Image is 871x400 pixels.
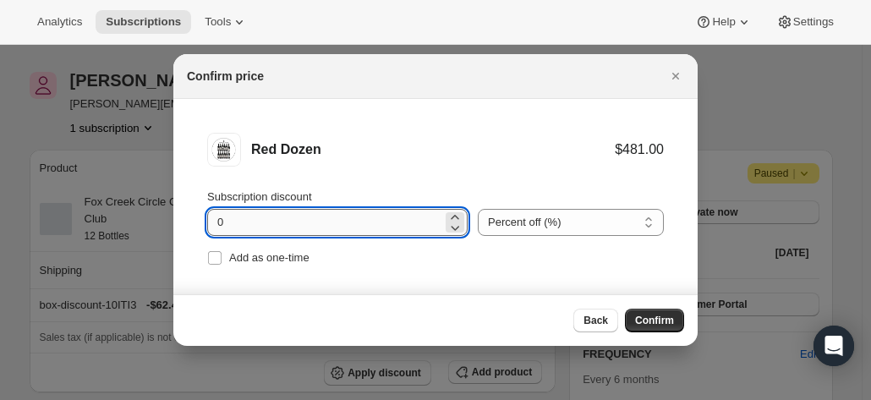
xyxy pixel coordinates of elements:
[194,10,258,34] button: Tools
[207,190,312,203] span: Subscription discount
[813,326,854,366] div: Open Intercom Messenger
[37,15,82,29] span: Analytics
[251,141,615,158] div: Red Dozen
[685,10,762,34] button: Help
[664,64,687,88] button: Close
[187,68,264,85] h2: Confirm price
[625,309,684,332] button: Confirm
[766,10,844,34] button: Settings
[229,251,310,264] span: Add as one-time
[712,15,735,29] span: Help
[96,10,191,34] button: Subscriptions
[615,141,664,158] div: $481.00
[573,309,618,332] button: Back
[27,10,92,34] button: Analytics
[583,314,608,327] span: Back
[106,15,181,29] span: Subscriptions
[205,15,231,29] span: Tools
[635,314,674,327] span: Confirm
[793,15,834,29] span: Settings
